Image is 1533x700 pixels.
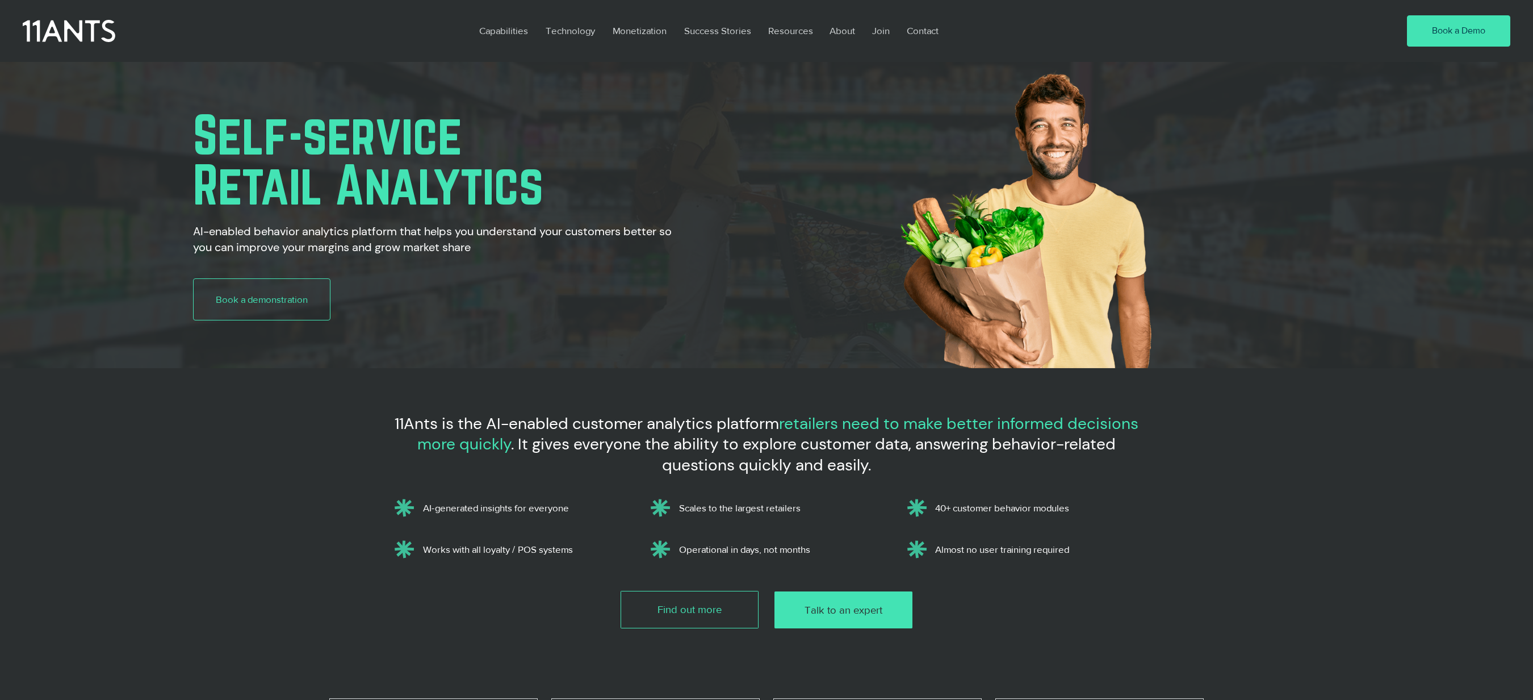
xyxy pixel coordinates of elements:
p: Join [866,18,895,44]
p: Scales to the largest retailers [679,502,885,514]
a: About [821,18,864,44]
span: Talk to an expert [805,603,882,618]
span: Find out more [657,602,722,617]
p: Operational in days, not months [679,544,885,555]
p: About [824,18,861,44]
p: Almost no user training required [935,544,1141,555]
span: Book a demonstration [216,293,308,306]
span: 11Ants is the AI-enabled customer analytics platform [395,413,779,434]
a: Find out more [621,591,759,628]
span: AI-generated insights for everyone [423,502,569,513]
nav: Site [471,18,1374,44]
span: Book a Demo [1432,24,1485,37]
h2: AI-enabled behavior analytics platform that helps you understand your customers better so you can... [193,223,688,255]
span: . It gives everyone the ability to explore customer data, answering behavior-related questions qu... [511,434,1116,475]
span: retailers need to make better informed decisions more quickly [417,413,1138,455]
p: Resources [763,18,819,44]
p: Contact [901,18,944,44]
a: Monetization [604,18,676,44]
p: Monetization [607,18,672,44]
a: Join [864,18,898,44]
a: Technology [537,18,604,44]
span: Retail Analytics [193,155,543,215]
p: 40+ customer behavior modules [935,502,1141,514]
p: Capabilities [474,18,534,44]
span: Self-service [193,105,462,165]
a: Capabilities [471,18,537,44]
a: Talk to an expert [774,591,912,628]
a: Book a Demo [1407,15,1510,47]
a: Resources [760,18,821,44]
a: Success Stories [676,18,760,44]
a: Book a demonstration [193,278,331,320]
a: Contact [898,18,948,44]
p: Works with all loyalty / POS systems [423,544,629,555]
p: Technology [540,18,601,44]
p: Success Stories [678,18,757,44]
